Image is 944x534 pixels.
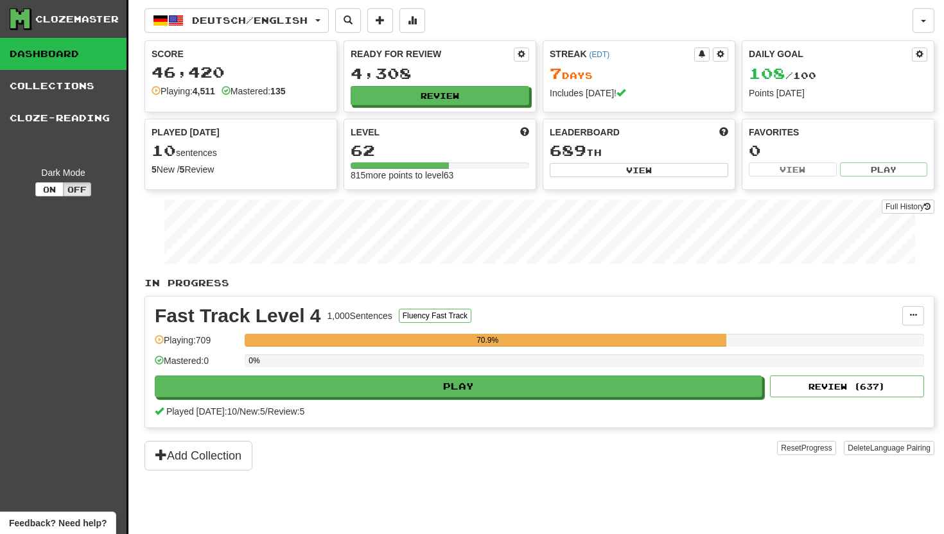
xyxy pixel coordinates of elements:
span: / [265,406,268,417]
button: On [35,182,64,196]
strong: 5 [180,164,185,175]
span: Leaderboard [550,126,620,139]
button: Play [840,162,928,177]
div: Clozemaster [35,13,119,26]
div: Mastered: [222,85,286,98]
span: / [237,406,240,417]
div: Playing: [152,85,215,98]
div: th [550,142,728,159]
span: 689 [550,141,586,159]
span: Open feedback widget [9,517,107,530]
strong: 4,511 [193,86,215,96]
div: sentences [152,142,330,159]
span: This week in points, UTC [719,126,728,139]
div: Points [DATE] [749,87,927,99]
span: / 100 [749,70,816,81]
button: ResetProgress [777,441,835,455]
div: 4,308 [351,65,529,82]
button: Fluency Fast Track [399,309,471,323]
div: Dark Mode [10,166,117,179]
div: 1,000 Sentences [328,309,392,322]
div: 62 [351,142,529,159]
button: Add Collection [144,441,252,470]
div: 70.9% [249,334,726,347]
div: Day s [550,65,728,82]
button: View [749,162,837,177]
div: 815 more points to level 63 [351,169,529,182]
div: Fast Track Level 4 [155,306,321,325]
div: Includes [DATE]! [550,87,728,99]
button: Search sentences [335,8,361,33]
span: 10 [152,141,176,159]
span: Score more points to level up [520,126,529,139]
div: New / Review [152,163,330,176]
span: New: 5 [240,406,265,417]
button: Review (637) [770,375,924,397]
div: Mastered: 0 [155,354,238,375]
p: In Progress [144,277,934,289]
button: DeleteLanguage Pairing [844,441,934,455]
div: Playing: 709 [155,334,238,355]
button: Review [351,86,529,105]
span: Played [DATE]: 10 [166,406,237,417]
button: View [550,163,728,177]
span: Deutsch / English [192,15,308,26]
span: Review: 5 [268,406,305,417]
a: Full History [882,200,934,214]
span: Level [351,126,380,139]
span: 7 [550,64,562,82]
span: 108 [749,64,785,82]
div: Daily Goal [749,47,912,62]
span: Progress [801,444,832,452]
strong: 5 [152,164,157,175]
div: 46,420 [152,64,330,80]
span: Played [DATE] [152,126,220,139]
div: 0 [749,142,927,159]
strong: 135 [270,86,285,96]
button: More stats [399,8,425,33]
button: Play [155,375,762,397]
div: Ready for Review [351,47,514,60]
button: Add sentence to collection [367,8,393,33]
div: Favorites [749,126,927,139]
span: Language Pairing [870,444,931,452]
div: Streak [550,47,694,60]
button: Deutsch/English [144,8,329,33]
a: (EDT) [589,50,609,59]
button: Off [63,182,91,196]
div: Score [152,47,330,60]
